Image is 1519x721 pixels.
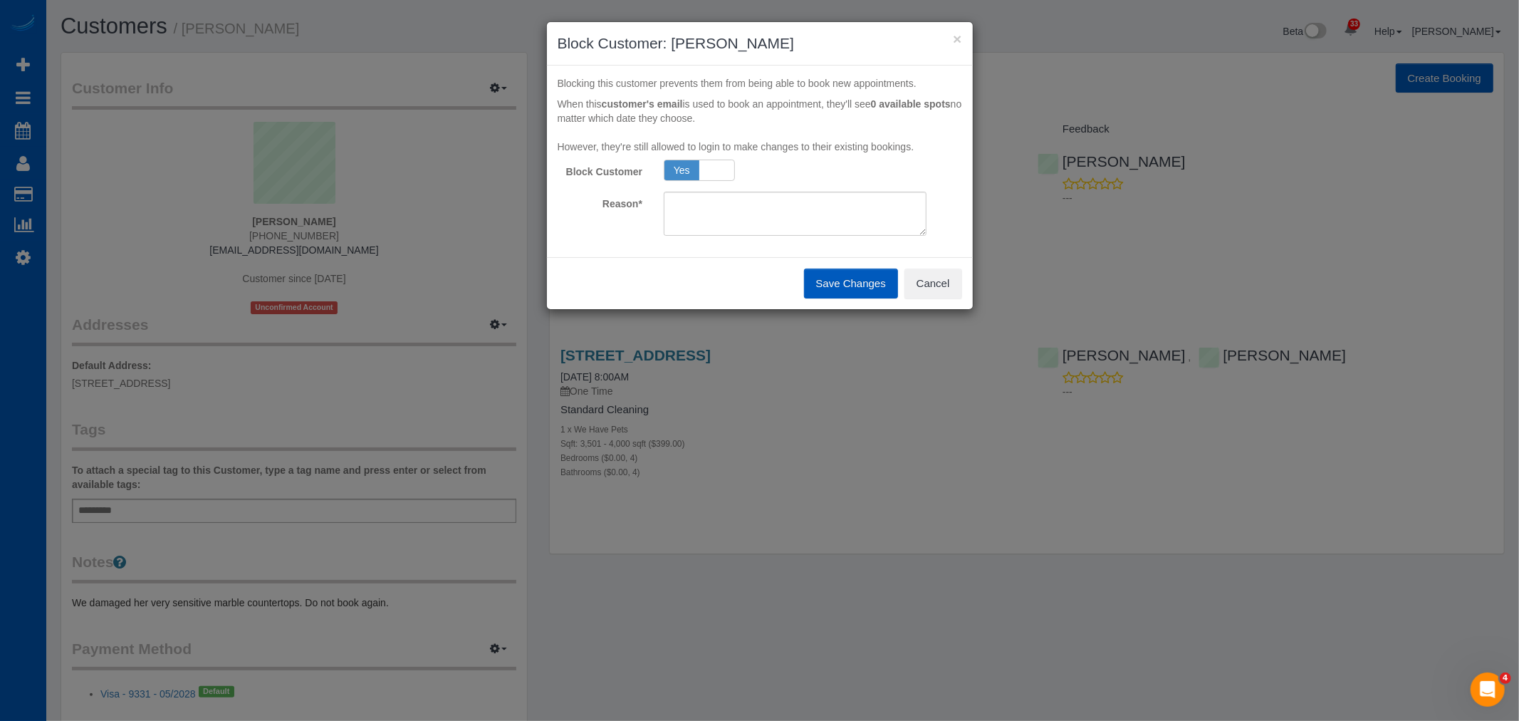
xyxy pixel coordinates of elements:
[1500,673,1511,684] span: 4
[664,160,699,180] span: Yes
[1471,673,1505,707] iframe: Intercom live chat
[547,160,654,179] label: Block Customer
[558,33,962,54] h3: Block Customer: [PERSON_NAME]
[602,98,683,110] b: customer's email
[953,31,961,46] button: ×
[804,269,898,299] button: Save Changes
[558,76,962,90] p: Blocking this customer prevents them from being able to book new appointments.
[558,97,962,154] p: When this is used to book an appointment, they'll see no matter which date they choose. However, ...
[871,98,951,110] strong: 0 available spots
[904,269,962,299] button: Cancel
[547,192,654,211] label: Reason*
